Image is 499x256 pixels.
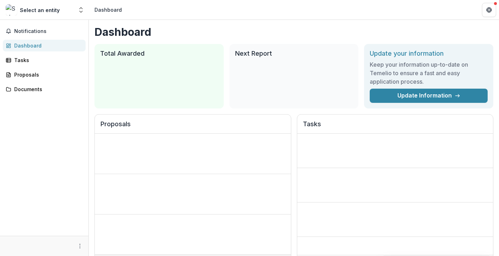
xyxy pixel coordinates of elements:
[94,26,493,38] h1: Dashboard
[94,6,122,13] div: Dashboard
[76,3,86,17] button: Open entity switcher
[101,120,285,134] h2: Proposals
[3,26,86,37] button: Notifications
[14,85,80,93] div: Documents
[370,89,488,103] a: Update Information
[235,50,353,57] h2: Next Report
[14,28,83,34] span: Notifications
[6,4,17,16] img: Select an entity
[14,42,80,49] div: Dashboard
[370,50,488,57] h2: Update your information
[100,50,218,57] h2: Total Awarded
[370,60,488,86] h3: Keep your information up-to-date on Temelio to ensure a fast and easy application process.
[3,54,86,66] a: Tasks
[20,6,60,14] div: Select an entity
[482,3,496,17] button: Get Help
[3,83,86,95] a: Documents
[3,40,86,51] a: Dashboard
[76,242,84,250] button: More
[3,69,86,80] a: Proposals
[303,120,488,134] h2: Tasks
[14,71,80,78] div: Proposals
[92,5,125,15] nav: breadcrumb
[14,56,80,64] div: Tasks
